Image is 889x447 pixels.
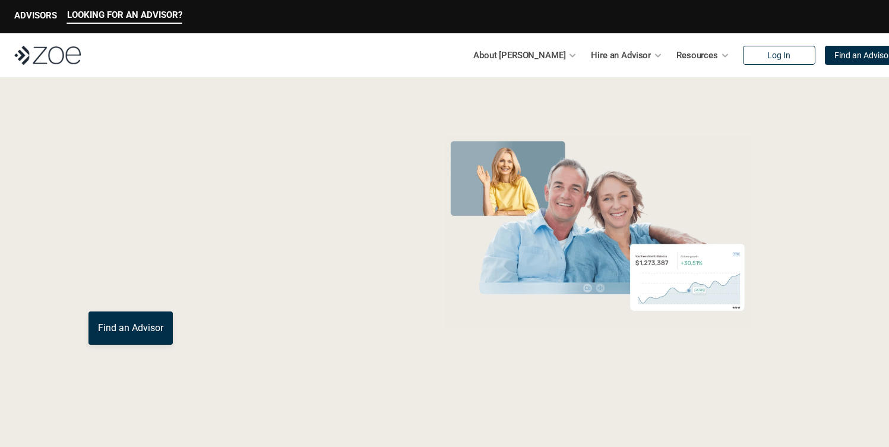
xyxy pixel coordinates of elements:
[67,10,182,20] p: LOOKING FOR AN ADVISOR?
[767,51,790,61] p: Log In
[439,136,756,329] img: Zoe Financial Hero Image
[88,171,328,257] span: with a Financial Advisor
[88,131,353,177] span: Grow Your Wealth
[473,46,565,64] p: About [PERSON_NAME]
[88,311,173,345] a: Find an Advisor
[433,336,763,342] em: The information in the visuals above is for illustrative purposes only and does not represent an ...
[14,10,57,21] p: ADVISORS
[98,322,163,333] p: Find an Advisor
[88,269,395,297] p: You deserve an advisor you can trust. [PERSON_NAME], hire, and invest with vetted, fiduciary, fin...
[743,46,815,65] a: Log In
[676,46,718,64] p: Resources
[591,46,651,64] p: Hire an Advisor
